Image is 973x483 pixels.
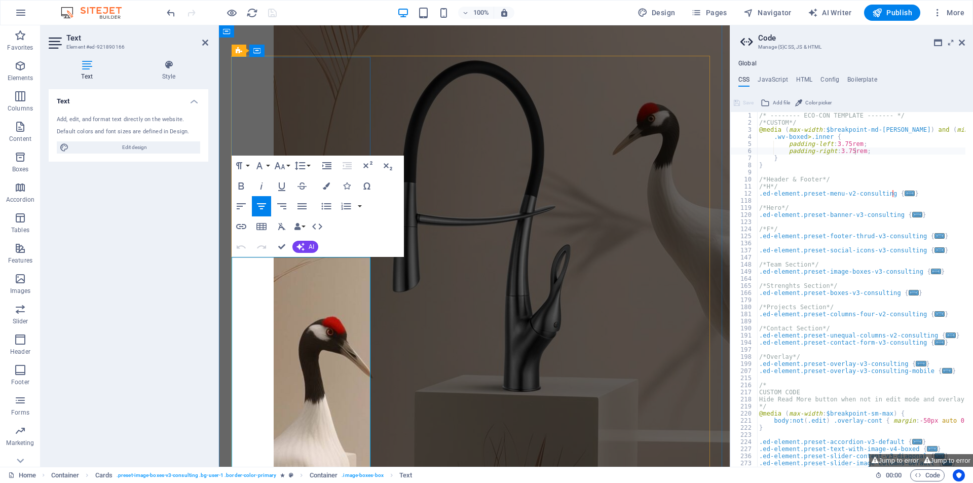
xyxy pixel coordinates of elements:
button: Click here to leave preview mode and continue editing [226,7,238,19]
i: Element contains an animation [280,472,285,478]
div: 8 [731,162,758,169]
h4: Text [49,89,208,107]
div: 219 [731,403,758,410]
div: 147 [731,254,758,261]
span: ... [934,247,945,253]
h6: 100% [473,7,490,19]
button: Italic (Ctrl+I) [252,176,271,196]
button: More [928,5,968,21]
button: Jump to error [921,454,973,467]
span: ... [909,290,919,295]
button: 100% [458,7,494,19]
button: Unordered List [317,196,336,216]
div: 180 [731,304,758,311]
button: Edit design [57,141,200,154]
h4: CSS [738,76,750,87]
span: ... [934,340,945,345]
h6: Session time [875,469,902,481]
a: Click to cancel selection. Double-click to open Pages [8,469,36,481]
button: Special Characters [357,176,377,196]
nav: breadcrumb [51,469,413,481]
span: Publish [872,8,912,18]
div: 10 [731,176,758,183]
p: Accordion [6,196,34,204]
button: Decrease Indent [338,156,357,176]
span: AI [309,244,314,250]
span: Edit design [72,141,197,154]
div: 4 [731,133,758,140]
button: Icons [337,176,356,196]
p: Forms [11,408,29,417]
div: 215 [731,375,758,382]
div: 136 [731,240,758,247]
div: 3 [731,126,758,133]
div: Default colors and font sizes are defined in Design. [57,128,200,136]
button: Font Family [252,156,271,176]
h3: Element #ed-921890166 [66,43,188,52]
span: ... [942,368,952,374]
div: 217 [731,389,758,396]
span: ... [934,453,945,459]
div: 191 [731,332,758,339]
div: 189 [731,318,758,325]
button: Colors [317,176,336,196]
button: Insert Table [252,216,271,237]
div: 181 [731,311,758,318]
button: Navigator [739,5,796,21]
div: 207 [731,367,758,375]
span: ... [916,361,926,366]
div: 164 [731,275,758,282]
button: undo [165,7,177,19]
p: Header [10,348,30,356]
button: Subscript [378,156,397,176]
div: 1 [731,112,758,119]
button: Superscript [358,156,377,176]
span: ... [931,269,941,274]
button: Data Bindings [292,216,307,237]
span: AI Writer [808,8,852,18]
p: Footer [11,378,29,386]
span: ... [912,439,922,444]
div: 194 [731,339,758,346]
h4: Config [820,76,839,87]
button: Jump to error [869,454,921,467]
div: 197 [731,346,758,353]
button: AI Writer [804,5,856,21]
span: Pages [691,8,727,18]
button: Code [910,469,945,481]
button: Color picker [794,97,833,109]
div: 199 [731,360,758,367]
span: Click to select. Double-click to edit [95,469,113,481]
p: Elements [8,74,33,82]
span: ... [946,332,956,338]
span: Navigator [743,8,792,18]
p: Boxes [12,165,29,173]
button: Align Justify [292,196,312,216]
div: 7 [731,155,758,162]
h3: Manage (S)CSS, JS & HTML [758,43,945,52]
button: Undo (Ctrl+Z) [232,237,251,257]
div: 220 [731,410,758,417]
h4: HTML [796,76,813,87]
div: 165 [731,282,758,289]
div: 190 [731,325,758,332]
p: Content [9,135,31,143]
p: Marketing [6,439,34,447]
div: 6 [731,147,758,155]
button: Add file [759,97,792,109]
div: 119 [731,204,758,211]
span: . preset-image-boxes-v3-consulting .bg-user-1 .border-color-primary [117,469,276,481]
span: More [932,8,964,18]
button: Insert Link [232,216,251,237]
button: Design [633,5,680,21]
button: Strikethrough [292,176,312,196]
h4: Text [49,60,129,81]
div: 179 [731,296,758,304]
h4: JavaScript [758,76,788,87]
div: 221 [731,417,758,424]
div: 222 [731,424,758,431]
button: AI [292,241,318,253]
button: reload [246,7,258,19]
div: 9 [731,169,758,176]
div: 218 [731,396,758,403]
